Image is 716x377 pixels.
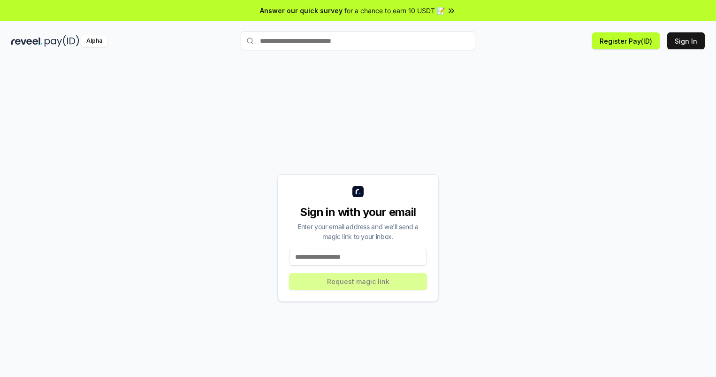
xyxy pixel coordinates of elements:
span: for a chance to earn 10 USDT 📝 [344,6,445,15]
img: reveel_dark [11,35,43,47]
button: Register Pay(ID) [592,32,660,49]
div: Alpha [81,35,107,47]
button: Sign In [667,32,705,49]
div: Sign in with your email [289,205,427,220]
div: Enter your email address and we’ll send a magic link to your inbox. [289,222,427,241]
img: pay_id [45,35,79,47]
img: logo_small [352,186,364,197]
span: Answer our quick survey [260,6,343,15]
